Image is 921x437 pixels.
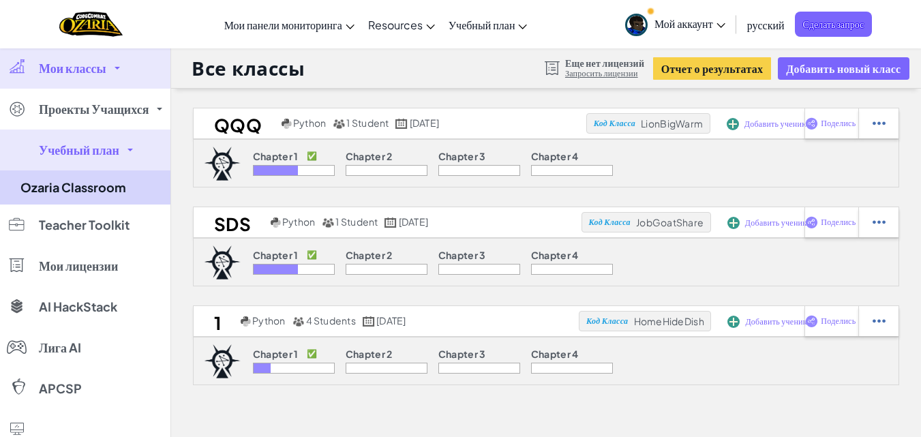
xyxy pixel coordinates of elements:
span: HomeHideDish [634,315,704,327]
p: Chapter 3 [438,348,486,359]
span: [DATE] [399,215,428,228]
img: IconStudentEllipsis.svg [873,117,886,130]
span: JobGoatShare [636,216,704,228]
img: MultipleUsers.png [333,119,345,129]
img: python.png [241,316,251,327]
span: русский [747,18,785,32]
a: Сделать запрос [795,12,873,37]
span: LionBigWarm [641,117,703,130]
span: Поделись [821,218,856,226]
span: Python [252,314,285,327]
span: Код Класса [586,317,628,325]
span: Добавить учеников [745,318,815,326]
h2: 1 [194,311,237,331]
a: русский [740,6,791,43]
a: Мои панели мониторинга [217,6,361,43]
img: IconAddStudents.svg [727,316,740,328]
img: logo [204,245,241,280]
img: Home [59,10,123,38]
a: qqq Python 1 Student [DATE] [194,113,586,134]
p: Chapter 1 [253,348,299,359]
span: Мои лицензии [39,260,118,272]
img: python.png [282,119,292,129]
img: IconShare_Purple.svg [805,216,818,228]
h1: Все классы [192,55,305,81]
span: Еще нет лицензий [565,57,644,68]
p: ✅ [307,348,317,359]
img: calendar.svg [384,217,397,228]
p: Chapter 2 [346,250,393,260]
p: Chapter 2 [346,151,393,162]
span: Resources [368,18,423,32]
a: Resources [361,6,442,43]
span: 1 Student [335,215,378,228]
p: Chapter 1 [253,250,299,260]
a: 1 Python 4 Students [DATE] [194,311,579,331]
span: AI HackStack [39,301,117,313]
span: Поделись [821,119,856,127]
p: Chapter 4 [531,250,579,260]
p: Chapter 3 [438,250,486,260]
a: sds Python 1 Student [DATE] [194,212,582,232]
span: 1 Student [346,117,389,129]
span: Поделись [821,317,856,325]
span: Добавить учеников [745,219,815,227]
span: Код Класса [594,119,635,127]
span: Учебный план [39,144,119,156]
p: Chapter 4 [531,348,579,359]
p: Chapter 4 [531,151,579,162]
span: Лига AI [39,342,81,354]
p: Chapter 1 [253,151,299,162]
img: MultipleUsers.png [292,316,305,327]
img: MultipleUsers.png [322,217,334,228]
img: IconShare_Purple.svg [805,315,818,327]
a: Запросить лицензии [565,68,644,79]
span: [DATE] [376,314,406,327]
span: Python [293,117,326,129]
span: 4 Students [306,314,356,327]
img: calendar.svg [363,316,375,327]
img: logo [204,344,241,378]
p: Chapter 2 [346,348,393,359]
p: Chapter 3 [438,151,486,162]
span: Проекты Учащихся [39,103,149,115]
span: Мои классы [39,62,106,74]
span: Python [282,215,315,228]
span: Teacher Toolkit [39,219,130,231]
a: Мой аккаунт [618,3,732,46]
img: IconAddStudents.svg [727,118,739,130]
h2: qqq [194,113,278,134]
span: Учебный план [449,18,515,32]
img: IconStudentEllipsis.svg [873,315,886,327]
span: Мои панели мониторинга [224,18,342,32]
span: Добавить учеников [744,120,814,128]
h2: sds [194,212,267,232]
a: Ozaria by CodeCombat logo [59,10,123,38]
img: IconStudentEllipsis.svg [873,216,886,228]
img: avatar [625,14,648,36]
img: IconAddStudents.svg [727,217,740,229]
button: Добавить новый класс [778,57,909,80]
a: Учебный план [442,6,534,43]
button: Отчет о результатах [653,57,772,80]
p: ✅ [307,151,317,162]
span: [DATE] [410,117,439,129]
img: python.png [271,217,281,228]
img: logo [204,147,241,181]
p: ✅ [307,250,317,260]
span: Код Класса [588,218,630,226]
img: calendar.svg [395,119,408,129]
img: IconShare_Purple.svg [805,117,818,130]
span: Мой аккаунт [654,16,725,31]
